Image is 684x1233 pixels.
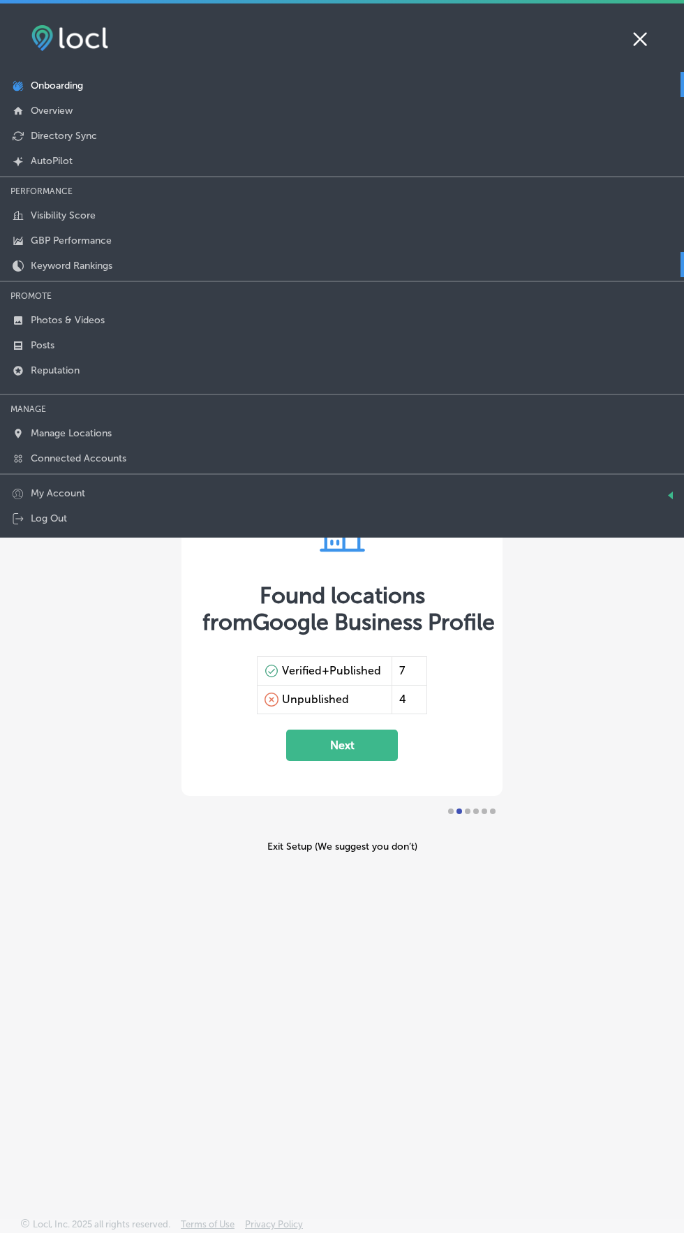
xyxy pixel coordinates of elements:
p: Connected Accounts [31,452,126,464]
div: 4 [392,686,426,714]
p: Onboarding [31,80,83,91]
div: Verified+Published [282,664,381,678]
p: Reputation [31,364,80,376]
p: Directory Sync [31,130,97,142]
button: Next [286,730,398,761]
div: 7 [392,657,426,685]
p: Log Out [31,512,67,524]
div: Exit Setup (We suggest you don’t) [181,841,503,852]
p: My Account [31,487,85,499]
p: Locl, Inc. 2025 all rights reserved. [33,1219,170,1230]
img: fda3e92497d09a02dc62c9cd864e3231.png [31,25,108,51]
div: Found locations from [202,582,482,635]
span: Google Business Profile [253,609,495,635]
div: Unpublished [282,693,349,707]
p: AutoPilot [31,155,73,167]
p: GBP Performance [31,235,112,246]
p: Photos & Videos [31,314,105,326]
p: Overview [31,105,73,117]
p: Posts [31,339,54,351]
p: Visibility Score [31,209,96,221]
p: Keyword Rankings [31,260,112,272]
p: Manage Locations [31,427,112,439]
